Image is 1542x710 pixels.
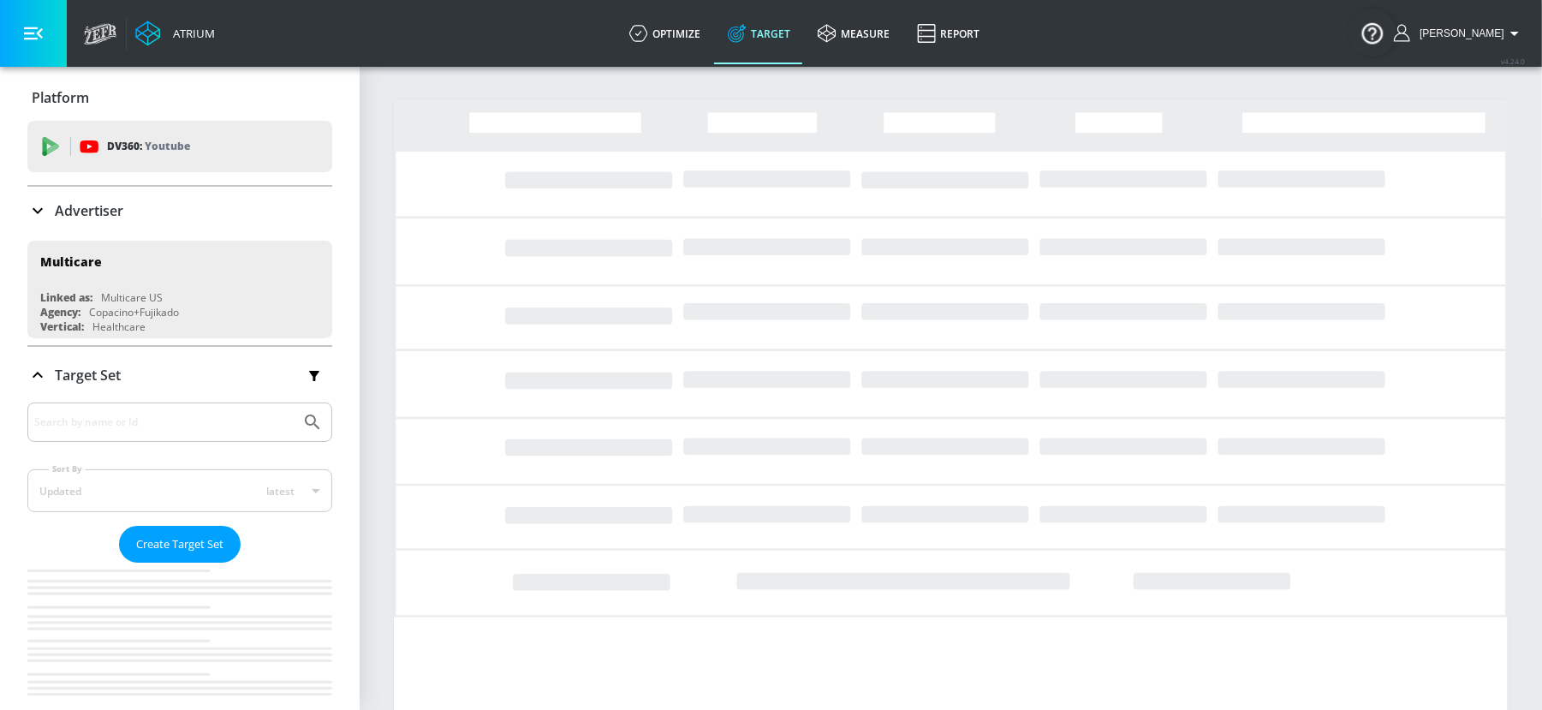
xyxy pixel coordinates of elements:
button: [PERSON_NAME] [1394,23,1525,44]
p: Youtube [145,137,190,155]
button: Open Resource Center [1349,9,1396,57]
div: Linked as: [40,290,92,305]
a: optimize [616,3,714,64]
div: Copacino+Fujikado [89,305,179,319]
p: Platform [32,88,89,107]
div: Atrium [166,26,215,41]
div: Platform [27,74,332,122]
button: Create Target Set [119,526,241,563]
p: Target Set [55,366,121,385]
div: Advertiser [27,187,332,235]
a: Atrium [135,21,215,46]
div: Healthcare [92,319,146,334]
div: Agency: [40,305,80,319]
input: Search by name or Id [34,411,294,433]
div: Updated [39,484,81,498]
label: Sort By [49,463,86,474]
p: Advertiser [55,201,123,220]
div: Vertical: [40,319,84,334]
div: DV360: Youtube [27,121,332,172]
span: login as: samantha.yip@zefr.com [1413,27,1504,39]
span: Create Target Set [136,534,223,554]
span: v 4.24.0 [1501,57,1525,66]
a: measure [804,3,903,64]
span: latest [266,484,295,498]
div: Target Set [27,347,332,403]
a: Report [903,3,993,64]
a: Target [714,3,804,64]
div: MulticareLinked as:Multicare USAgency:Copacino+FujikadoVertical:Healthcare [27,241,332,338]
p: DV360: [107,137,190,156]
div: Multicare US [101,290,163,305]
div: Multicare [40,254,102,270]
